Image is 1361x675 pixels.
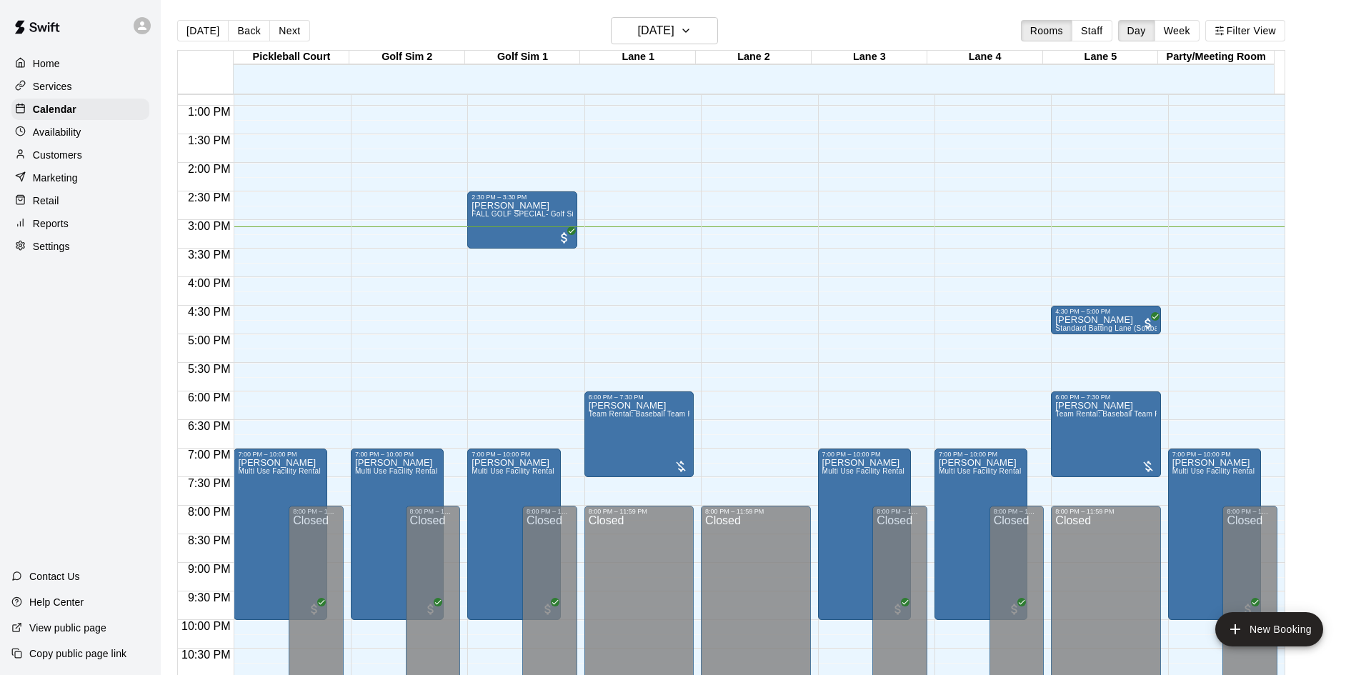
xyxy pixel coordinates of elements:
h6: [DATE] [638,21,674,41]
div: 7:00 PM – 10:00 PM [939,451,1023,458]
div: 8:00 PM – 11:59 PM [877,508,923,515]
button: add [1215,612,1323,646]
p: Customers [33,148,82,162]
a: Customers [11,144,149,166]
span: All customers have paid [1141,316,1155,331]
a: Reports [11,213,149,234]
p: Settings [33,239,70,254]
div: 2:30 PM – 3:30 PM: Keaton Jones [467,191,577,249]
div: Lane 4 [927,51,1043,64]
span: 3:30 PM [184,249,234,261]
button: Back [228,20,270,41]
p: Help Center [29,595,84,609]
span: Team Rental: Baseball Team Rental 90 Minute (Two Lanes) [589,410,790,418]
span: Team Rental: Baseball Team Rental 90 Minute (Two Lanes) [1055,410,1257,418]
p: Contact Us [29,569,80,584]
div: Lane 5 [1043,51,1159,64]
div: 8:00 PM – 11:59 PM [527,508,573,515]
div: Lane 1 [580,51,696,64]
span: Multi Use Facility Rental [1172,467,1255,475]
span: 4:00 PM [184,277,234,289]
button: Filter View [1205,20,1285,41]
div: 7:00 PM – 10:00 PM [472,451,556,458]
span: 9:30 PM [184,591,234,604]
span: 8:00 PM [184,506,234,518]
a: Retail [11,190,149,211]
div: 7:00 PM – 10:00 PM [822,451,907,458]
p: Retail [33,194,59,208]
span: 4:30 PM [184,306,234,318]
div: 8:00 PM – 11:59 PM [705,508,806,515]
div: 7:00 PM – 10:00 PM [1172,451,1257,458]
span: 2:30 PM [184,191,234,204]
div: 6:00 PM – 7:30 PM: Team Rental: Baseball Team Rental 90 Minute (Two Lanes) [584,391,694,477]
p: Copy public page link [29,646,126,661]
div: 7:00 PM – 10:00 PM: Multi Use Facility Rental [1168,449,1261,620]
p: Availability [33,125,81,139]
div: 8:00 PM – 11:59 PM [410,508,457,515]
span: All customers have paid [307,602,321,616]
div: 6:00 PM – 7:30 PM: Team Rental: Baseball Team Rental 90 Minute (Two Lanes) [1051,391,1160,477]
div: Pickleball Court [234,51,349,64]
span: 10:00 PM [178,620,234,632]
div: Marketing [11,167,149,189]
span: Multi Use Facility Rental [238,467,321,475]
span: All customers have paid [891,602,905,616]
span: 5:30 PM [184,363,234,375]
div: 7:00 PM – 10:00 PM: Multi Use Facility Rental [467,449,560,620]
div: 8:00 PM – 11:59 PM [994,508,1040,515]
span: 7:00 PM [184,449,234,461]
span: 6:00 PM [184,391,234,404]
span: 8:30 PM [184,534,234,546]
div: 8:00 PM – 11:59 PM [589,508,689,515]
span: Multi Use Facility Rental [355,467,438,475]
span: All customers have paid [1007,602,1022,616]
span: FALL GOLF SPECIAL- Golf Sim Rental - One Hour (2 PLAYERS ONLY) [472,210,714,218]
button: Day [1118,20,1155,41]
div: Golf Sim 2 [349,51,465,64]
div: Party/Meeting Room [1158,51,1274,64]
span: 6:30 PM [184,420,234,432]
div: Golf Sim 1 [465,51,581,64]
p: Marketing [33,171,78,185]
a: Services [11,76,149,97]
span: All customers have paid [424,602,438,616]
div: 7:00 PM – 10:00 PM [355,451,439,458]
span: All customers have paid [541,602,555,616]
button: Rooms [1021,20,1072,41]
div: Lane 3 [812,51,927,64]
div: 6:00 PM – 7:30 PM [589,394,689,401]
span: Standard Batting Lane (Softball or Baseball) [1055,324,1205,332]
button: [DATE] [611,17,718,44]
a: Calendar [11,99,149,120]
p: Home [33,56,60,71]
div: 8:00 PM – 11:59 PM [1227,508,1273,515]
div: 7:00 PM – 10:00 PM: Multi Use Facility Rental [351,449,444,620]
span: 10:30 PM [178,649,234,661]
span: 1:00 PM [184,106,234,118]
span: Multi Use Facility Rental [939,467,1022,475]
span: 9:00 PM [184,563,234,575]
div: 2:30 PM – 3:30 PM [472,194,572,201]
a: Settings [11,236,149,257]
p: View public page [29,621,106,635]
span: All customers have paid [557,231,572,245]
span: 5:00 PM [184,334,234,346]
div: Lane 2 [696,51,812,64]
button: Week [1155,20,1200,41]
div: 8:00 PM – 11:59 PM [293,508,339,515]
span: All customers have paid [1241,602,1255,616]
a: Home [11,53,149,74]
div: 7:00 PM – 10:00 PM [238,451,322,458]
a: Availability [11,121,149,143]
div: 7:00 PM – 10:00 PM: Multi Use Facility Rental [234,449,326,620]
span: 2:00 PM [184,163,234,175]
span: 1:30 PM [184,134,234,146]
